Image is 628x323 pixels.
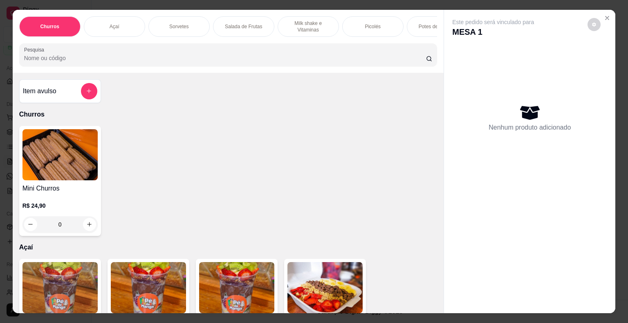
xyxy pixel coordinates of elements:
[419,23,456,30] p: Potes de Sorvete
[588,18,601,31] button: decrease-product-quantity
[22,262,98,313] img: product-image
[225,23,262,30] p: Salada de Frutas
[22,129,98,180] img: product-image
[287,262,363,313] img: product-image
[24,54,426,62] input: Pesquisa
[452,18,534,26] p: Este pedido será vinculado para
[199,262,274,313] img: product-image
[23,86,56,96] h4: Item avulso
[285,20,332,33] p: Milk shake e Vitaminas
[22,184,98,193] h4: Mini Churros
[40,23,59,30] p: Churros
[601,11,614,25] button: Close
[24,46,47,53] label: Pesquisa
[489,123,571,132] p: Nenhum produto adicionado
[452,26,534,38] p: MESA 1
[110,23,119,30] p: Açaí
[111,262,186,313] img: product-image
[81,83,97,99] button: add-separate-item
[19,242,437,252] p: Açaí
[19,110,437,119] p: Churros
[169,23,188,30] p: Sorvetes
[22,202,98,210] p: R$ 24,90
[365,23,381,30] p: Picolés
